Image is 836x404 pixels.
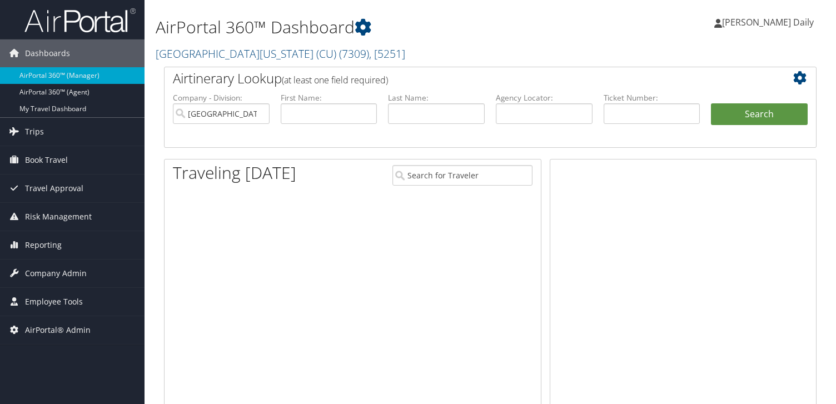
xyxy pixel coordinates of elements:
[173,92,270,103] label: Company - Division:
[24,7,136,33] img: airportal-logo.png
[25,146,68,174] span: Book Travel
[173,69,753,88] h2: Airtinerary Lookup
[25,316,91,344] span: AirPortal® Admin
[388,92,485,103] label: Last Name:
[722,16,814,28] span: [PERSON_NAME] Daily
[604,92,700,103] label: Ticket Number:
[392,165,533,186] input: Search for Traveler
[339,46,369,61] span: ( 7309 )
[282,74,388,86] span: (at least one field required)
[25,203,92,231] span: Risk Management
[369,46,405,61] span: , [ 5251 ]
[711,103,808,126] button: Search
[496,92,593,103] label: Agency Locator:
[156,46,405,61] a: [GEOGRAPHIC_DATA][US_STATE] (CU)
[25,288,83,316] span: Employee Tools
[25,231,62,259] span: Reporting
[156,16,602,39] h1: AirPortal 360™ Dashboard
[25,260,87,287] span: Company Admin
[173,161,296,184] h1: Traveling [DATE]
[25,174,83,202] span: Travel Approval
[25,39,70,67] span: Dashboards
[281,92,377,103] label: First Name:
[714,6,825,39] a: [PERSON_NAME] Daily
[25,118,44,146] span: Trips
